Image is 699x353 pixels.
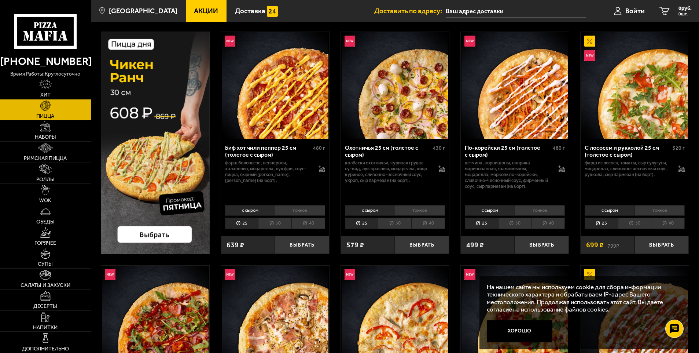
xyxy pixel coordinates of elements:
[515,205,565,215] li: тонкое
[225,218,258,229] li: 25
[581,32,689,139] a: АкционныйНовинкаС лососем и рукколой 25 см (толстое с сыром)
[194,7,218,14] span: Акции
[433,145,445,151] span: 430 г
[258,218,291,229] li: 30
[33,304,57,309] span: Десерты
[607,241,619,249] s: 799 ₽
[22,346,69,352] span: Дополнительно
[345,205,395,215] li: с сыром
[585,144,671,158] div: С лососем и рукколой 25 см (толстое с сыром)
[109,7,177,14] span: [GEOGRAPHIC_DATA]
[225,144,311,158] div: Биф хот чили пеппер 25 см (толстое с сыром)
[465,218,498,229] li: 25
[267,6,278,17] img: 15daf4d41897b9f0e9f617042186c801.svg
[678,6,692,11] span: 0 руб.
[36,219,55,225] span: Обеды
[341,32,449,139] a: НовинкаОхотничья 25 см (толстое с сыром)
[345,218,378,229] li: 25
[634,205,685,215] li: тонкое
[585,218,618,229] li: 25
[235,7,265,14] span: Доставка
[584,36,595,47] img: Акционный
[222,32,328,139] img: Биф хот чили пеппер 25 см (толстое с сыром)
[35,135,56,140] span: Наборы
[515,236,569,254] button: Выбрать
[395,205,445,215] li: тонкое
[634,236,689,254] button: Выбрать
[487,320,552,342] button: Хорошо
[464,36,475,47] img: Новинка
[553,145,565,151] span: 480 г
[34,241,56,246] span: Горячее
[36,177,55,182] span: Роллы
[39,198,51,203] span: WOK
[461,32,569,139] a: НовинкаПо-корейски 25 см (толстое с сыром)
[21,283,70,288] span: Салаты и закуски
[461,32,568,139] img: По-корейски 25 см (толстое с сыром)
[581,32,688,139] img: С лососем и рукколой 25 см (толстое с сыром)
[346,241,364,249] span: 579 ₽
[586,241,604,249] span: 699 ₽
[625,7,645,14] span: Войти
[227,241,244,249] span: 639 ₽
[465,144,551,158] div: По-корейски 25 см (толстое с сыром)
[36,114,54,119] span: Пицца
[345,36,356,47] img: Новинка
[225,205,275,215] li: с сыром
[221,32,329,139] a: НовинкаБиф хот чили пеппер 25 см (толстое с сыром)
[678,12,692,16] span: 0 шт.
[275,205,325,215] li: тонкое
[585,205,634,215] li: с сыром
[446,4,585,18] input: Ваш адрес доставки
[38,262,53,267] span: Супы
[465,205,515,215] li: с сыром
[342,32,448,139] img: Охотничья 25 см (толстое с сыром)
[584,50,595,61] img: Новинка
[345,160,431,183] p: колбаски охотничьи, куриная грудка су-вид, лук красный, моцарелла, яйцо куриное, сливочно-чесночн...
[40,92,51,98] span: Хит
[531,218,565,229] li: 40
[275,236,329,254] button: Выбрать
[673,145,685,151] span: 520 г
[291,218,325,229] li: 40
[487,283,677,313] p: На нашем сайте мы используем cookie для сбора информации технического характера и обрабатываем IP...
[411,218,445,229] li: 40
[345,269,356,280] img: Новинка
[345,144,431,158] div: Охотничья 25 см (толстое с сыром)
[464,269,475,280] img: Новинка
[105,269,116,280] img: Новинка
[465,160,551,189] p: ветчина, корнишоны, паприка маринованная, шампиньоны, моцарелла, морковь по-корейски, сливочно-че...
[584,269,595,280] img: Акционный
[651,218,685,229] li: 40
[395,236,449,254] button: Выбрать
[225,160,312,183] p: фарш болоньезе, пепперони, халапеньо, моцарелла, лук фри, соус-пицца, сырный [PERSON_NAME], [PERS...
[585,160,671,178] p: фарш из лосося, томаты, сыр сулугуни, моцарелла, сливочно-чесночный соус, руккола, сыр пармезан (...
[466,241,484,249] span: 499 ₽
[374,7,446,14] span: Доставить по адресу:
[225,36,236,47] img: Новинка
[225,269,236,280] img: Новинка
[618,218,651,229] li: 30
[24,156,67,161] span: Римская пицца
[33,325,58,330] span: Напитки
[498,218,531,229] li: 30
[378,218,411,229] li: 30
[313,145,325,151] span: 480 г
